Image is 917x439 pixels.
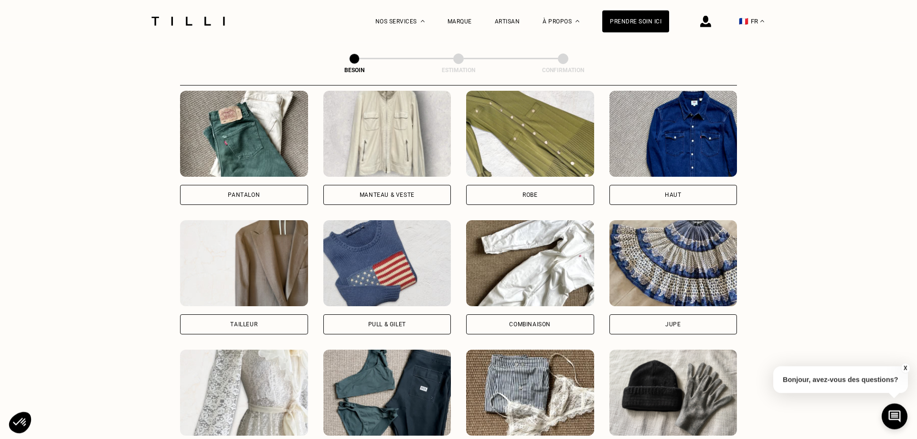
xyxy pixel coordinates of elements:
div: Estimation [411,67,506,74]
div: Robe [522,192,537,198]
img: Logo du service de couturière Tilli [148,17,228,26]
img: Tilli retouche votre Maillot de bain [323,350,451,436]
button: X [900,363,910,374]
img: Tilli retouche votre Jupe [609,220,737,306]
img: Tilli retouche votre Robe de mariée [180,350,308,436]
img: Menu déroulant [421,20,425,22]
img: Tilli retouche votre Combinaison [466,220,594,306]
img: Tilli retouche votre Accessoires [609,350,737,436]
p: Bonjour, avez-vous des questions? [773,366,908,393]
a: Prendre soin ici [602,11,669,32]
div: Pull & gilet [368,321,406,327]
img: Tilli retouche votre Tailleur [180,220,308,306]
img: menu déroulant [760,20,764,22]
div: Besoin [307,67,402,74]
a: Marque [448,18,472,25]
a: Artisan [495,18,520,25]
img: Tilli retouche votre Manteau & Veste [323,91,451,177]
div: Haut [665,192,681,198]
img: Tilli retouche votre Haut [609,91,737,177]
img: Menu déroulant à propos [576,20,579,22]
img: icône connexion [700,16,711,27]
div: Pantalon [228,192,260,198]
div: Combinaison [509,321,551,327]
img: Tilli retouche votre Robe [466,91,594,177]
div: Manteau & Veste [360,192,415,198]
div: Jupe [665,321,681,327]
span: 🇫🇷 [739,17,748,26]
div: Tailleur [230,321,257,327]
img: Tilli retouche votre Pull & gilet [323,220,451,306]
img: Tilli retouche votre Pantalon [180,91,308,177]
div: Confirmation [515,67,611,74]
img: Tilli retouche votre Lingerie [466,350,594,436]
